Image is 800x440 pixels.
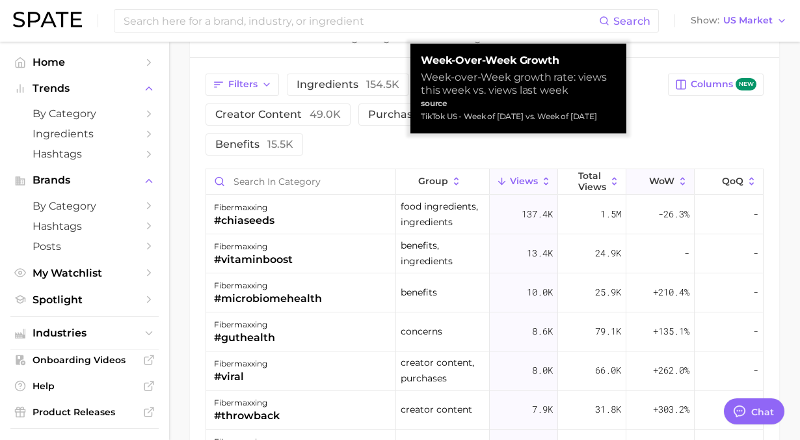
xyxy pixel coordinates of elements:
span: My Watchlist [33,267,137,279]
span: Hashtags [33,220,137,232]
div: fibermaxxing [214,395,280,411]
span: 154.5k [366,78,399,90]
div: TikTok US - Week of [DATE] vs. Week of [DATE] [421,110,616,123]
span: +135.1% [653,323,689,339]
span: Columns [691,78,756,90]
span: 24.9k [595,245,621,261]
a: Onboarding Videos [10,350,159,370]
span: 66.0k [595,363,621,378]
span: Ingredients [33,128,137,140]
button: fibermaxxing#viralcreator content, purchases8.0k66.0k+262.0%- [206,351,763,391]
div: #throwback [214,408,280,424]
span: Posts [33,240,137,253]
span: Onboarding Videos [33,354,137,366]
input: Search in category [206,169,395,194]
span: Search [613,15,650,27]
span: 8.6k [532,323,553,339]
div: #vitaminboost [214,252,293,268]
a: Help [10,376,159,396]
button: Views [490,169,558,195]
span: WoW [649,176,674,186]
span: Trends [33,83,137,94]
div: fibermaxxing [214,356,267,372]
a: Hashtags [10,216,159,236]
span: creator content [215,109,341,120]
span: - [753,323,758,339]
span: group [418,176,448,186]
button: Total Views [558,169,626,195]
span: creator content [401,402,472,417]
div: #chiaseeds [214,213,274,228]
button: fibermaxxing#throwbackcreator content7.9k31.8k+303.2%- [206,391,763,430]
a: by Category [10,103,159,124]
button: ShowUS Market [687,12,790,29]
strong: Week-Over-Week Growth [421,54,616,67]
span: Show [691,17,719,24]
button: WoW [626,169,695,195]
a: by Category [10,196,159,216]
button: group [396,169,490,195]
span: +210.4% [653,284,689,300]
button: fibermaxxing#guthealthconcerns8.6k79.1k+135.1%- [206,312,763,351]
span: +262.0% [653,363,689,378]
button: fibermaxxing#vitaminboostbenefits, ingredients13.4k24.9k-- [206,234,763,273]
span: concerns [401,323,442,339]
button: Columnsnew [668,74,764,96]
span: Filters [228,79,258,90]
span: benefits, ingredients [401,238,485,269]
div: #guthealth [214,330,275,346]
span: Brands [33,174,137,186]
span: by Category [33,200,137,212]
span: 7.9k [532,402,553,417]
span: Spotlight [33,294,137,306]
span: 137.4k [522,206,553,222]
span: - [753,206,758,222]
button: QoQ [695,169,763,195]
a: My Watchlist [10,263,159,283]
span: - [753,284,758,300]
span: 1.5m [600,206,621,222]
span: ingredients [297,79,399,90]
button: Brands [10,171,159,190]
span: - [753,363,758,378]
span: 15.5k [267,138,293,150]
span: benefits [215,139,293,150]
a: Hashtags [10,144,159,164]
span: Views [510,176,538,186]
span: Industries [33,327,137,339]
span: US Market [723,17,773,24]
a: Product Releases [10,402,159,422]
span: 31.8k [595,402,621,417]
div: fibermaxxing [214,317,275,333]
span: purchases [368,109,460,120]
span: Home [33,56,137,68]
span: - [753,245,758,261]
strong: source [421,98,447,108]
span: 10.0k [527,284,553,300]
button: fibermaxxing#chiaseedsfood ingredients, ingredients137.4k1.5m-26.3%- [206,195,763,234]
span: 8.0k [532,363,553,378]
a: Ingredients [10,124,159,144]
span: -26.3% [658,206,689,222]
button: Trends [10,79,159,98]
span: 13.4k [527,245,553,261]
span: Total Views [578,171,606,191]
a: Posts [10,236,159,256]
img: SPATE [13,12,82,27]
span: Product Releases [33,406,137,418]
div: #microbiomehealth [214,291,322,307]
span: 49.0k [310,108,341,120]
div: Week-over-Week growth rate: views this week vs. views last week [421,71,616,97]
span: 79.1k [595,323,621,339]
span: by Category [33,107,137,120]
a: Home [10,52,159,72]
span: food ingredients, ingredients [401,199,485,230]
a: Spotlight [10,290,159,310]
button: fibermaxxing#microbiomehealthbenefits10.0k25.9k+210.4%- [206,273,763,312]
span: creator content, purchases [401,355,485,386]
input: Search here for a brand, industry, or ingredient [122,10,599,32]
span: new [736,78,756,90]
button: Industries [10,323,159,343]
span: QoQ [722,176,743,186]
div: fibermaxxing [214,239,293,254]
